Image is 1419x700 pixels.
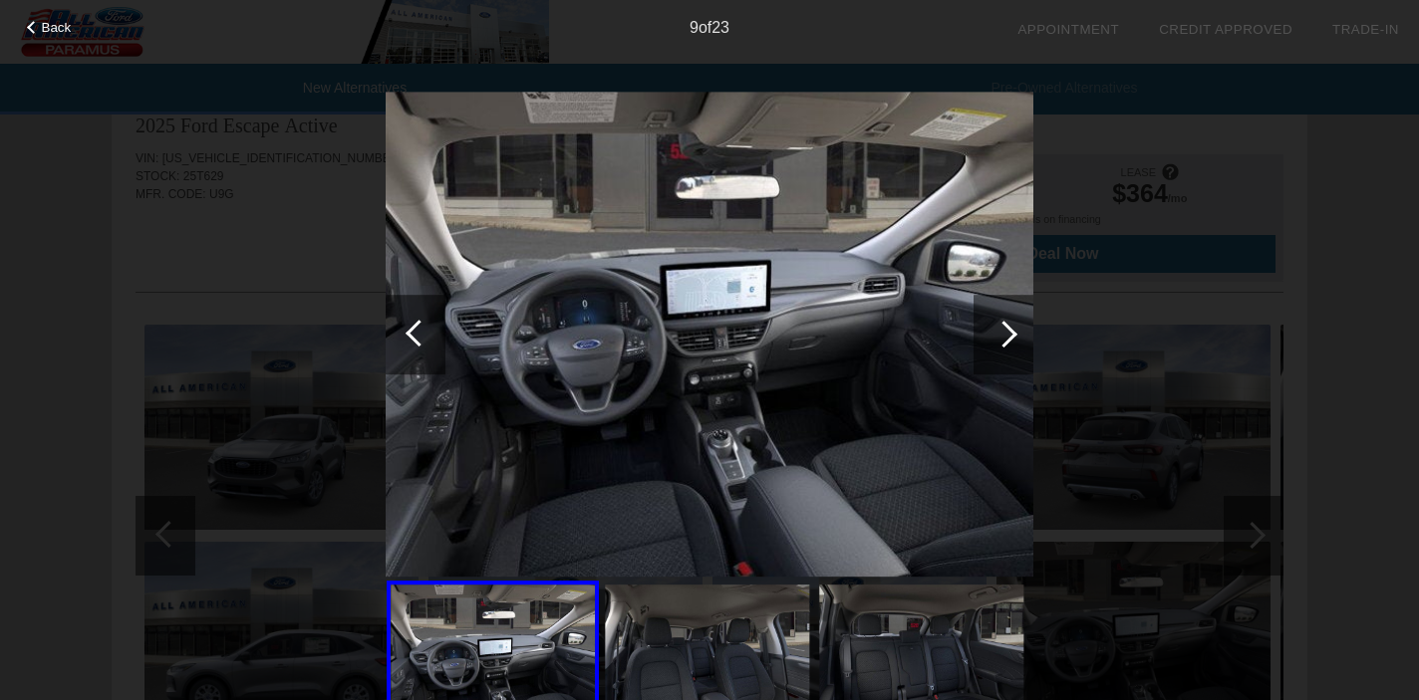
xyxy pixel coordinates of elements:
[690,19,699,36] span: 9
[42,20,72,35] span: Back
[1017,22,1119,37] a: Appointment
[1159,22,1292,37] a: Credit Approved
[711,19,729,36] span: 23
[386,92,1033,578] img: 9.jpg
[1332,22,1399,37] a: Trade-In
